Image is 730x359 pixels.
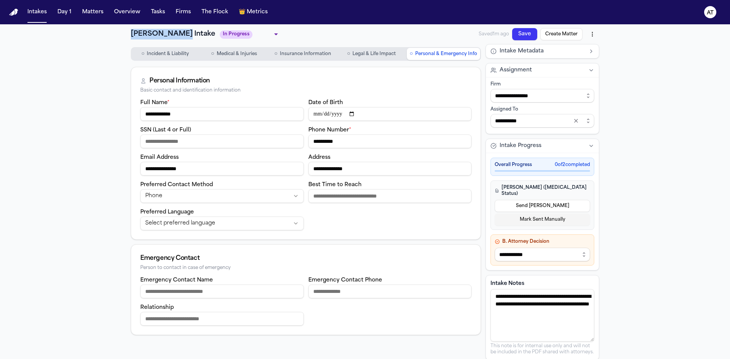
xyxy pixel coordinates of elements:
[586,27,599,41] button: More actions
[140,277,213,283] label: Emergency Contact Name
[173,5,194,19] button: Firms
[500,142,541,150] span: Intake Progress
[410,50,413,58] span: ○
[479,31,509,37] span: Saved 1m ago
[490,280,594,288] label: Intake Notes
[500,66,532,74] span: Assignment
[198,5,231,19] button: The Flock
[490,106,594,112] div: Assigned To
[274,50,277,58] span: ○
[308,107,472,121] input: Date of birth
[140,305,174,310] label: Relationship
[200,48,268,60] button: Go to Medical & Injuries
[140,155,179,160] label: Email Address
[140,88,471,93] div: Basic contact and identification information
[486,44,599,58] button: Intake Metadata
[140,107,304,121] input: Full name
[269,48,336,60] button: Go to Insurance Information
[308,189,472,203] input: Best time to reach
[149,76,210,85] div: Personal Information
[486,63,599,77] button: Assignment
[495,162,532,168] span: Overall Progress
[140,162,304,176] input: Email address
[486,139,599,153] button: Intake Progress
[148,5,168,19] button: Tasks
[347,50,350,58] span: ○
[495,239,590,245] h4: B. Attorney Decision
[131,29,215,40] h1: [PERSON_NAME] Intake
[308,155,330,160] label: Address
[141,50,144,58] span: ○
[111,5,143,19] button: Overview
[352,51,396,57] span: Legal & Life Impact
[555,162,590,168] span: 0 of 2 completed
[490,289,594,342] textarea: Intake notes
[512,28,537,40] button: Save
[338,48,405,60] button: Go to Legal & Life Impact
[308,100,343,106] label: Date of Birth
[9,9,18,16] img: Finch Logo
[140,209,194,215] label: Preferred Language
[54,5,75,19] button: Day 1
[490,343,594,355] p: This note is for internal use only and will not be included in the PDF shared with attorneys.
[308,277,382,283] label: Emergency Contact Phone
[140,100,170,106] label: Full Name
[490,89,594,103] input: Select firm
[490,114,594,128] input: Assign to staff member
[490,81,594,87] div: Firm
[495,214,590,226] button: Mark Sent Manually
[500,47,544,55] span: Intake Metadata
[140,182,213,188] label: Preferred Contact Method
[415,51,477,57] span: Personal & Emergency Info
[236,5,271,19] button: crownMetrics
[9,9,18,16] a: Home
[280,51,331,57] span: Insurance Information
[24,5,50,19] button: Intakes
[140,127,191,133] label: SSN (Last 4 or Full)
[79,5,106,19] button: Matters
[308,134,472,148] input: Phone number
[308,162,472,176] input: Address
[140,285,304,298] input: Emergency contact name
[308,182,362,188] label: Best Time to Reach
[570,114,582,128] button: Clear selection
[540,28,582,40] button: Create Matter
[308,285,472,298] input: Emergency contact phone
[407,48,480,60] button: Go to Personal & Emergency Info
[495,200,590,212] button: Send [PERSON_NAME]
[140,254,471,263] div: Emergency Contact
[220,30,252,39] span: In Progress
[140,134,304,148] input: SSN
[211,50,214,58] span: ○
[132,48,199,60] button: Go to Incident & Liability
[147,51,189,57] span: Incident & Liability
[217,51,257,57] span: Medical & Injuries
[308,127,351,133] label: Phone Number
[220,29,281,40] div: Update intake status
[140,265,471,271] div: Person to contact in case of emergency
[495,185,590,197] h4: [PERSON_NAME] ([MEDICAL_DATA] Status)
[140,312,304,326] input: Emergency contact relationship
